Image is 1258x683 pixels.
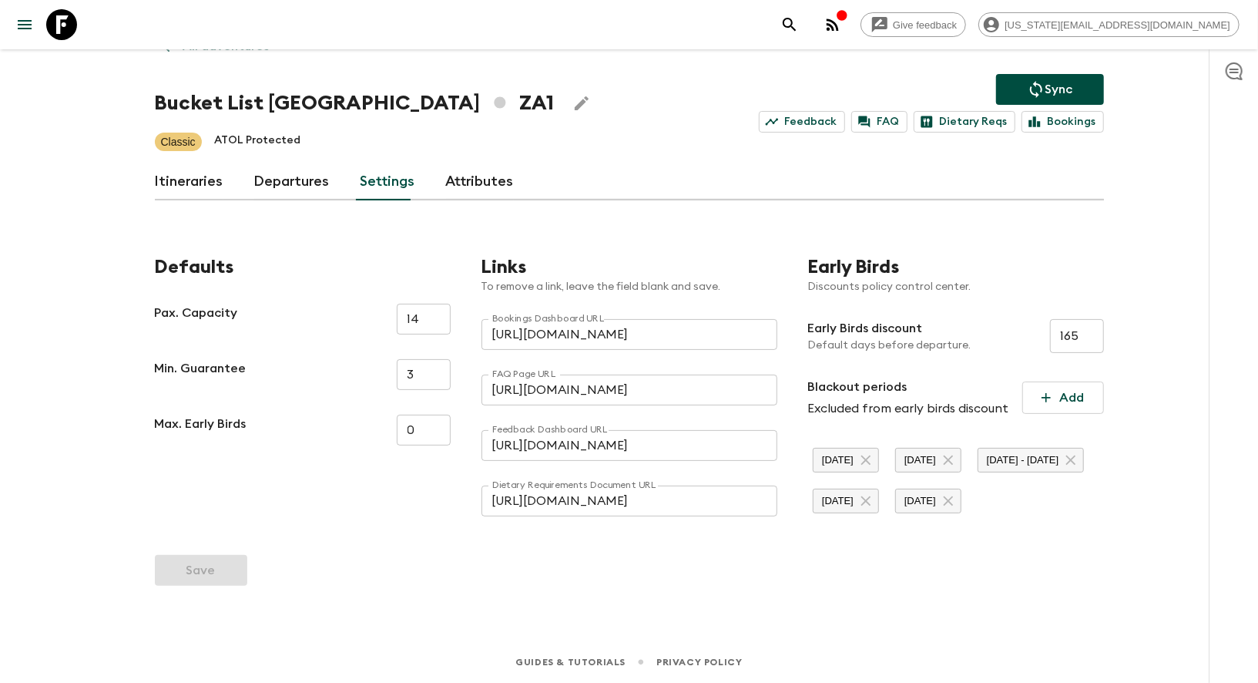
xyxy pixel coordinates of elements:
p: Discounts policy control center. [808,279,1104,294]
p: Max. Early Birds [155,415,247,446]
label: FAQ Page URL [492,368,556,381]
div: [DATE] [813,448,879,473]
div: [US_STATE][EMAIL_ADDRESS][DOMAIN_NAME] [978,12,1240,37]
a: Attributes [446,163,514,200]
p: Min. Guarantee [155,359,247,390]
span: [DATE] [814,454,862,466]
div: [DATE] - [DATE] [978,448,1084,473]
p: Default days before departure. [808,338,971,353]
button: menu [9,9,40,40]
p: To remove a link, leave the field blank and save. [481,279,777,294]
label: Dietary Requirements Document URL [492,479,656,492]
button: Add [1022,382,1104,414]
p: Early Birds discount [808,319,971,338]
p: Blackout periods [808,378,1009,396]
button: Edit Adventure Title [566,88,597,119]
h2: Links [481,256,777,279]
p: Pax. Capacity [155,304,238,335]
div: [DATE] [895,448,961,473]
span: [DATE] [814,495,862,506]
button: search adventures [774,9,805,40]
p: Add [1060,389,1085,407]
a: Bookings [1021,111,1104,133]
a: Give feedback [860,12,966,37]
h1: Bucket List [GEOGRAPHIC_DATA] ZA1 [155,88,554,119]
p: Excluded from early birds discount [808,399,1009,418]
p: Classic [161,134,196,150]
h2: Defaults [155,256,451,279]
div: [DATE] [813,489,879,513]
a: Settings [361,163,415,200]
span: [DATE] [896,454,944,466]
a: Dietary Reqs [914,111,1015,133]
input: https://flashpack.clicdata.com/... [481,319,777,350]
span: [DATE] [896,495,944,506]
input: https://notion.so/flashpacktravel/... [481,375,777,405]
a: Feedback [759,111,845,133]
a: Guides & Tutorials [515,654,626,671]
label: Bookings Dashboard URL [492,312,605,325]
span: Give feedback [884,19,965,31]
p: ATOL Protected [214,133,300,151]
span: [DATE] - [DATE] [978,454,1067,466]
a: Departures [254,163,330,200]
button: Sync adventure departures to the booking engine [996,74,1104,105]
span: [US_STATE][EMAIL_ADDRESS][DOMAIN_NAME] [996,19,1239,31]
h2: Early Birds [808,256,1104,279]
a: Privacy Policy [656,654,742,671]
div: [DATE] [895,489,961,513]
p: Sync [1045,80,1073,99]
a: FAQ [851,111,907,133]
a: Itineraries [155,163,223,200]
label: Feedback Dashboard URL [492,423,608,436]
